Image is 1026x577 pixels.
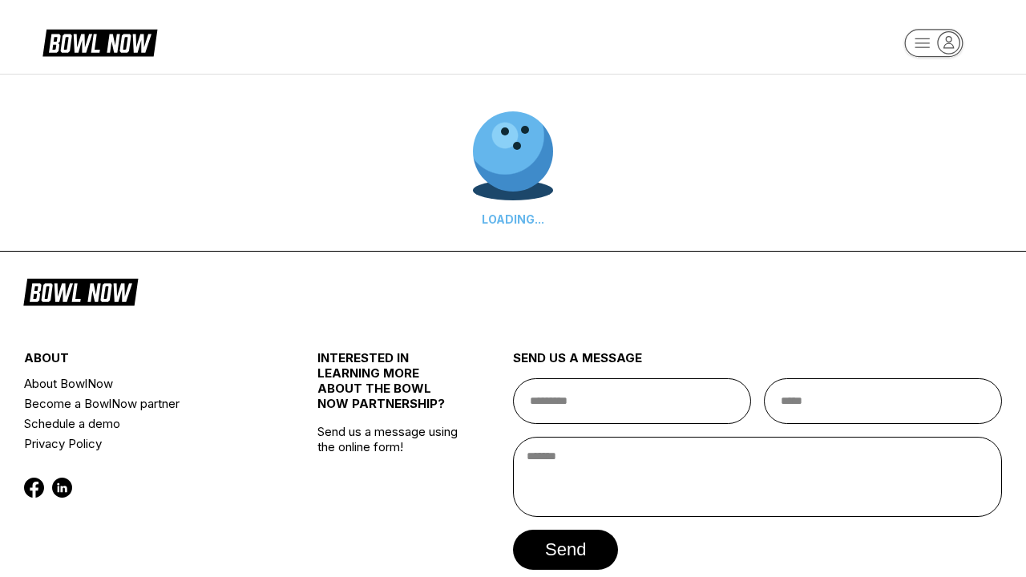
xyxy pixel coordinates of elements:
[24,373,269,393] a: About BowlNow
[24,350,269,373] div: about
[473,212,553,226] div: LOADING...
[513,350,1002,378] div: send us a message
[513,530,618,570] button: send
[24,434,269,454] a: Privacy Policy
[24,393,269,414] a: Become a BowlNow partner
[24,414,269,434] a: Schedule a demo
[317,350,464,424] div: INTERESTED IN LEARNING MORE ABOUT THE BOWL NOW PARTNERSHIP?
